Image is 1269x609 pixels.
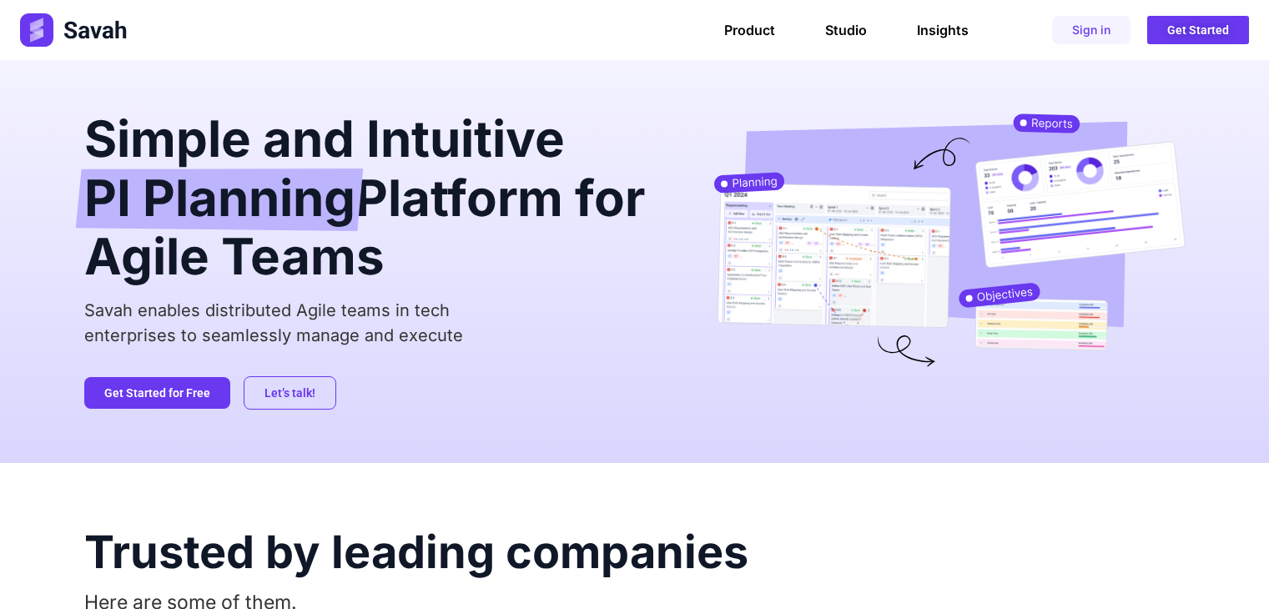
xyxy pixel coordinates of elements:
a: Product [724,22,775,38]
span: Sign in [1072,24,1110,36]
p: Savah enables distributed Agile teams in tech enterprises to seamlessly manage and execute [84,298,661,348]
h2: Simple and Intuitive Platform for Agile Teams [84,113,661,281]
a: Get Started for Free [84,377,230,409]
span: Get Started for Free [104,387,210,399]
span: PI Planning [84,169,355,231]
a: Insights [917,22,969,38]
span: Let’s talk! [264,387,315,399]
nav: Menu [724,22,969,38]
h2: Trusted by leading companies [84,530,1186,575]
a: Studio [825,22,867,38]
a: Sign in [1052,16,1131,44]
a: Let’s talk! [244,376,336,410]
span: Get Started [1167,24,1229,36]
a: Get Started [1147,16,1249,44]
